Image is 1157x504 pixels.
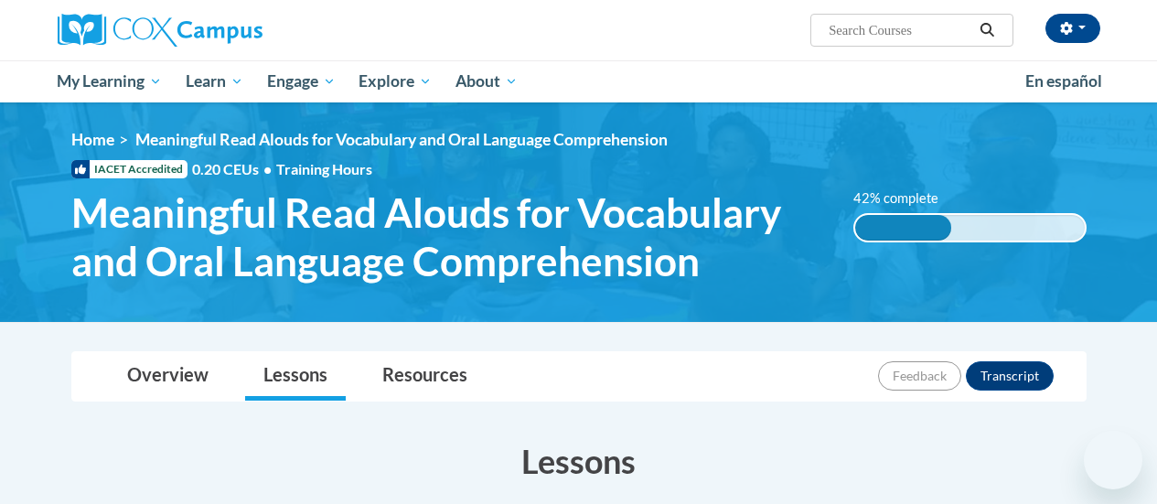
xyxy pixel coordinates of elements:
[276,160,372,177] span: Training Hours
[71,160,187,178] span: IACET Accredited
[57,70,162,92] span: My Learning
[71,438,1087,484] h3: Lessons
[192,159,276,179] span: 0.20 CEUs
[444,60,530,102] a: About
[44,60,1114,102] div: Main menu
[245,352,346,401] a: Lessons
[109,352,227,401] a: Overview
[1025,71,1102,91] span: En español
[186,70,243,92] span: Learn
[267,70,336,92] span: Engage
[1084,431,1142,489] iframe: Button to launch messaging window
[827,19,973,41] input: Search Courses
[878,361,961,391] button: Feedback
[255,60,348,102] a: Engage
[855,215,951,241] div: 42% complete
[1013,62,1114,101] a: En español
[359,70,432,92] span: Explore
[455,70,518,92] span: About
[1045,14,1100,43] button: Account Settings
[347,60,444,102] a: Explore
[966,361,1054,391] button: Transcript
[174,60,255,102] a: Learn
[135,130,668,149] span: Meaningful Read Alouds for Vocabulary and Oral Language Comprehension
[973,19,1001,41] button: Search
[71,130,114,149] a: Home
[853,188,959,209] label: 42% complete
[58,14,387,47] a: Cox Campus
[364,352,486,401] a: Resources
[46,60,175,102] a: My Learning
[71,188,826,285] span: Meaningful Read Alouds for Vocabulary and Oral Language Comprehension
[263,160,272,177] span: •
[58,14,262,47] img: Cox Campus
